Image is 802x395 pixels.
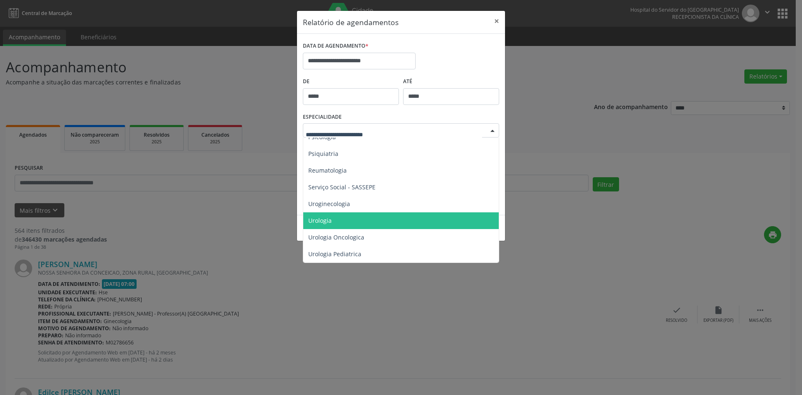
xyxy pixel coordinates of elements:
[488,11,505,31] button: Close
[403,75,499,88] label: ATÉ
[303,111,342,124] label: ESPECIALIDADE
[308,250,361,258] span: Urologia Pediatrica
[308,217,332,224] span: Urologia
[303,40,368,53] label: DATA DE AGENDAMENTO
[303,75,399,88] label: De
[308,233,364,241] span: Urologia Oncologica
[303,17,398,28] h5: Relatório de agendamentos
[308,166,347,174] span: Reumatologia
[308,200,350,208] span: Uroginecologia
[308,150,338,158] span: Psiquiatria
[308,183,376,191] span: Serviço Social - SASSEPE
